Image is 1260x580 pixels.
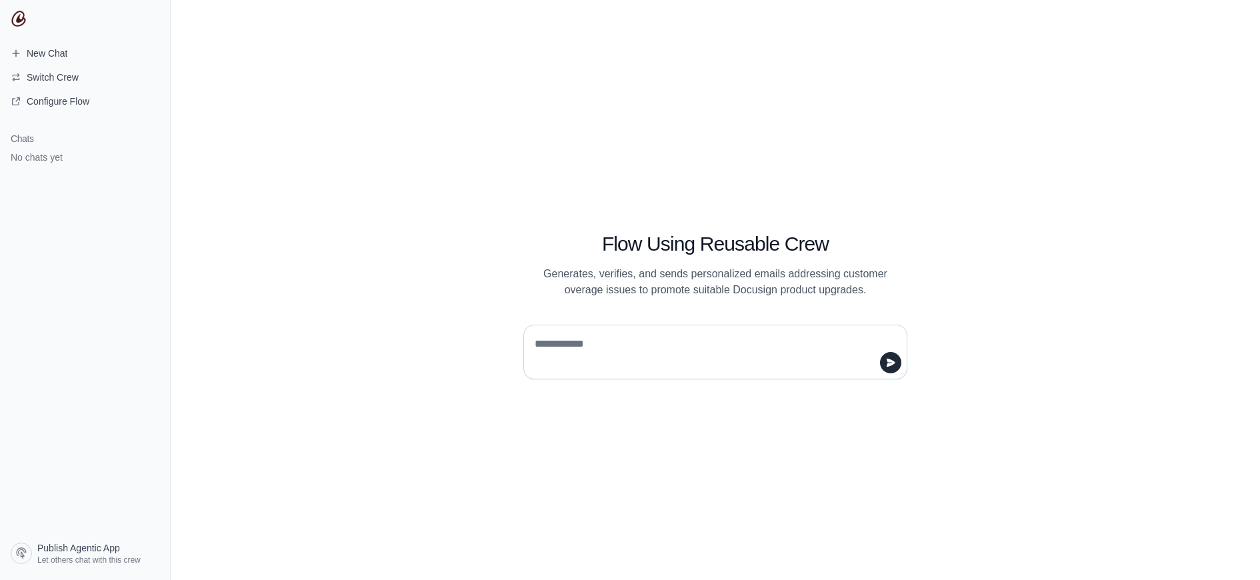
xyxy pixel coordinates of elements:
button: Switch Crew [5,67,165,88]
span: Let others chat with this crew [37,555,141,565]
a: New Chat [5,43,165,64]
span: Switch Crew [27,71,79,84]
p: Generates, verifies, and sends personalized emails addressing customer overage issues to promote ... [523,266,907,298]
span: New Chat [27,47,67,60]
span: Publish Agentic App [37,541,120,555]
img: CrewAI Logo [11,11,27,27]
span: Configure Flow [27,95,89,108]
a: Publish Agentic App Let others chat with this crew [5,537,165,569]
a: Configure Flow [5,91,165,112]
h1: Flow Using Reusable Crew [523,232,907,256]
